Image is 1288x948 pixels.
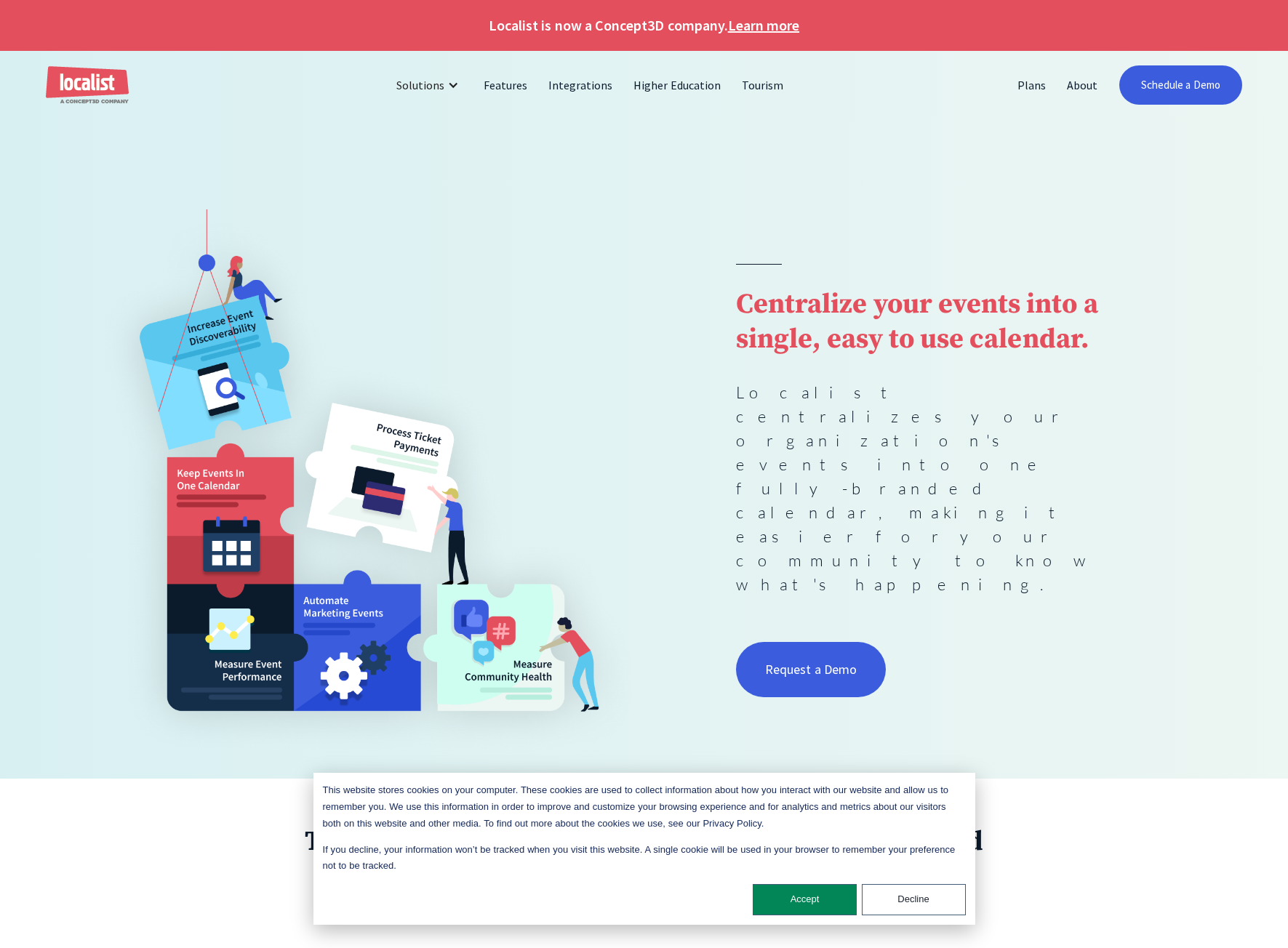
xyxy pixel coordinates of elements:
a: About [1057,68,1108,103]
p: Localist centralizes your organization's events into one fully-branded calendar, making it easier... [736,380,1104,596]
div: Solutions [385,68,473,103]
a: Tourism [732,68,794,103]
a: Integrations [538,68,623,103]
a: home [46,66,129,105]
a: Higher Education [623,68,732,103]
p: This website stores cookies on your computer. These cookies are used to collect information about... [323,782,966,832]
div: Solutions [396,76,444,94]
a: Request a Demo [736,642,886,697]
p: If you decline, your information won’t be tracked when you visit this website. A single cookie wi... [323,842,966,875]
a: Features [473,68,538,103]
button: Accept [753,884,857,915]
div: Cookie banner [313,773,975,925]
strong: Trusted by leading higher education, healthcare, and government organizations [305,824,983,894]
a: Plans [1007,68,1057,103]
a: Learn more [728,15,799,36]
button: Decline [862,884,966,915]
strong: Centralize your events into a single, easy to use calendar. [736,287,1097,357]
a: Schedule a Demo [1119,65,1242,105]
